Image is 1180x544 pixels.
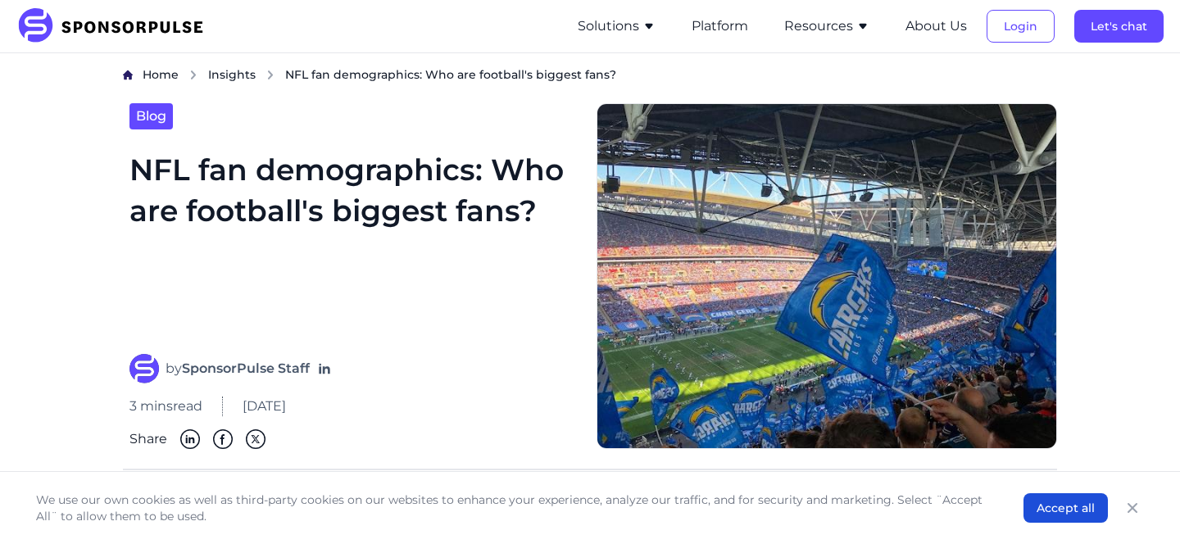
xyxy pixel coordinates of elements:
img: Twitter [246,429,265,449]
a: Let's chat [1074,19,1164,34]
button: Resources [784,16,869,36]
button: Accept all [1023,493,1108,523]
button: Close [1121,496,1144,519]
span: 3 mins read [129,397,202,416]
a: Login [987,19,1055,34]
button: Platform [692,16,748,36]
img: Home [123,70,133,80]
a: Insights [208,66,256,84]
h1: NFL fan demographics: Who are football's biggest fans? [129,149,577,334]
a: About Us [905,19,967,34]
span: Home [143,67,179,82]
strong: SponsorPulse Staff [182,360,310,376]
a: Home [143,66,179,84]
span: by [166,359,310,379]
button: Solutions [578,16,656,36]
button: Let's chat [1074,10,1164,43]
img: Linkedin [180,429,200,449]
button: Login [987,10,1055,43]
span: Share [129,429,167,449]
span: Insights [208,67,256,82]
button: About Us [905,16,967,36]
p: We use our own cookies as well as third-party cookies on our websites to enhance your experience,... [36,492,991,524]
img: SponsorPulse [16,8,216,44]
a: Platform [692,19,748,34]
a: Blog [129,103,173,129]
img: Facebook [213,429,233,449]
img: chevron right [188,70,198,80]
a: Follow on LinkedIn [316,360,333,377]
span: NFL fan demographics: Who are football's biggest fans? [285,66,616,83]
img: chevron right [265,70,275,80]
span: [DATE] [243,397,286,416]
img: Find out everything you need to know about NFL fans in the USA, and learn how you can better conn... [597,103,1057,449]
img: SponsorPulse Staff [129,354,159,383]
